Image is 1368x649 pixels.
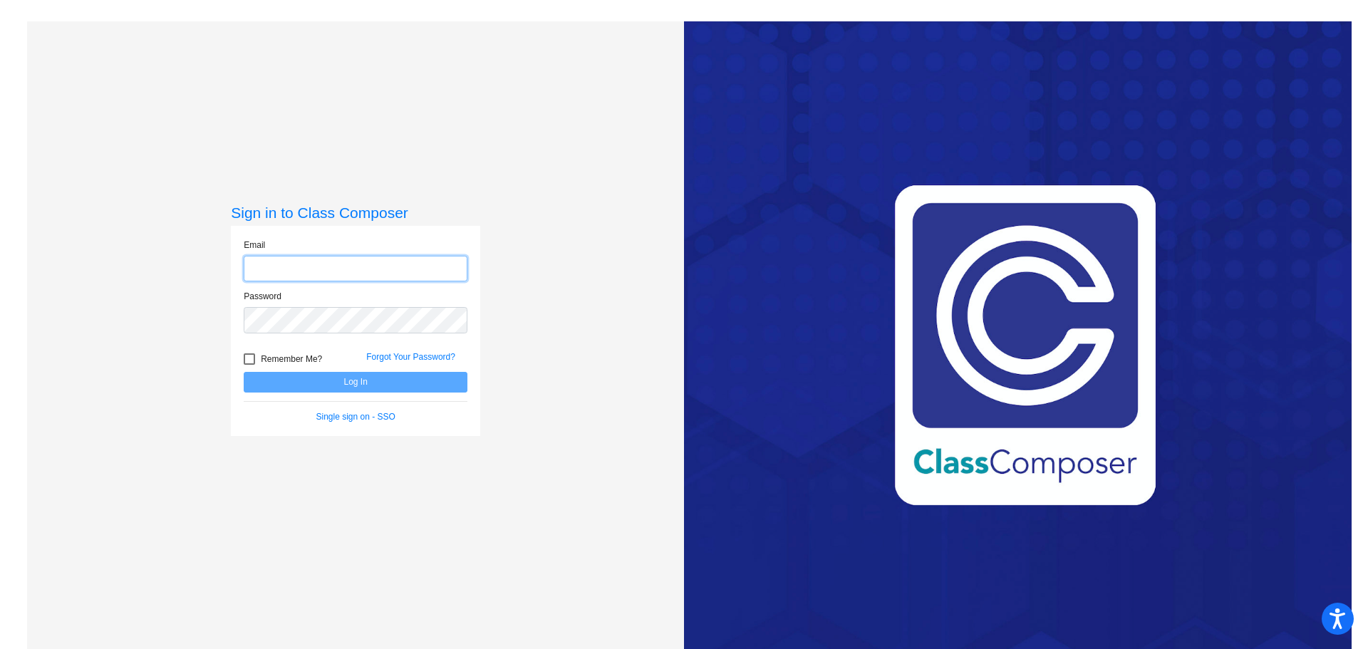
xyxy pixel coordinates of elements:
button: Log In [244,372,467,393]
label: Email [244,239,265,251]
a: Forgot Your Password? [366,352,455,362]
h3: Sign in to Class Composer [231,204,480,222]
a: Single sign on - SSO [316,412,395,422]
span: Remember Me? [261,351,322,368]
label: Password [244,290,281,303]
